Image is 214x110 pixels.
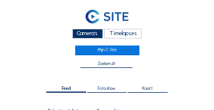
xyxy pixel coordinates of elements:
span: Feed [62,86,71,91]
a: C-SITE Logo [27,9,187,27]
a: Mijn C-Site [75,45,139,55]
span: Kaart [142,86,153,91]
div: Camera's [72,29,103,39]
span: Fotoshow [98,86,116,91]
img: C-SITE Logo [86,10,128,24]
div: Timelapses [104,29,142,39]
